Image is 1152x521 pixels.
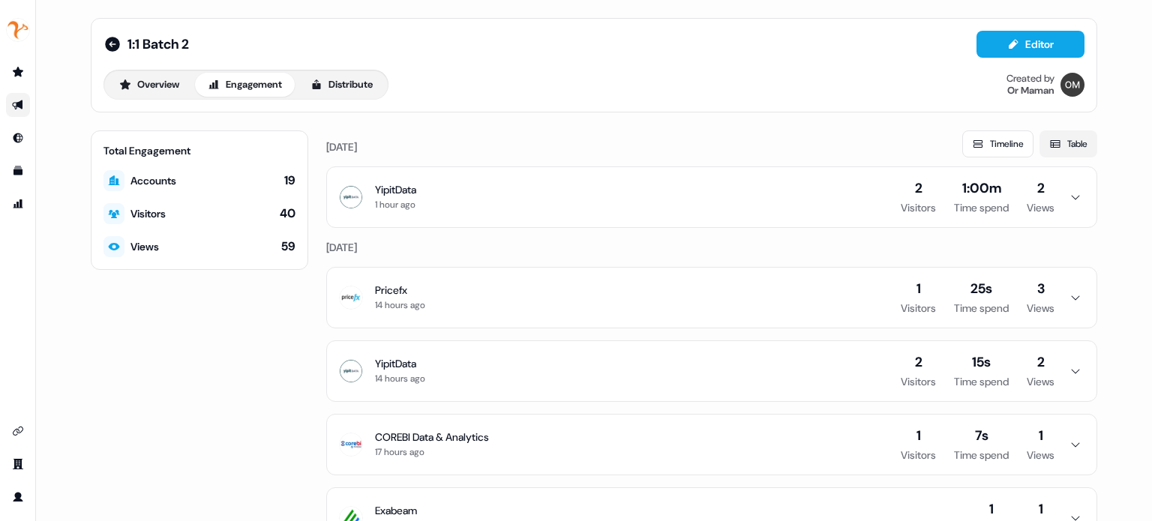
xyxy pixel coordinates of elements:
div: Accounts [130,173,176,188]
div: 14 hours ago [375,298,425,313]
div: 59 [281,238,295,255]
div: Visitors [901,374,936,389]
div: Time spend [954,448,1009,463]
div: 1 [916,427,921,445]
div: YipitData [375,356,416,371]
div: Total Engagement [103,143,295,158]
div: 17 hours ago [375,445,424,460]
img: Or [1060,73,1084,97]
div: Or Maman [1007,85,1054,97]
div: 19 [284,172,295,189]
div: 7s [975,427,988,445]
div: Views [130,239,159,254]
div: Time spend [954,200,1009,215]
div: 2 [1037,179,1045,197]
button: Overview [106,73,192,97]
div: 1 [1039,427,1043,445]
div: Views [1027,448,1054,463]
div: Visitors [901,448,936,463]
a: Go to outbound experience [6,93,30,117]
div: 25s [970,280,992,298]
div: 1 [989,500,994,518]
div: Time spend [954,301,1009,316]
div: 2 [915,353,922,371]
button: Distribute [298,73,385,97]
div: Visitors [130,206,166,221]
div: 40 [280,205,295,222]
button: Engagement [195,73,295,97]
div: Views [1027,200,1054,215]
div: Time spend [954,374,1009,389]
div: 2 [915,179,922,197]
button: YipitData14 hours ago2Visitors15sTime spend2Views [327,341,1096,401]
a: Go to integrations [6,419,30,443]
a: Go to prospects [6,60,30,84]
div: Views [1027,374,1054,389]
button: YipitData1 hour ago2Visitors1:00mTime spend2Views [327,167,1096,227]
div: 1 hour ago [375,197,415,212]
a: Go to attribution [6,192,30,216]
div: 1:00m [962,179,1001,197]
button: Timeline [962,130,1033,157]
div: 3 [1037,280,1045,298]
div: COREBI Data & Analytics [375,430,489,445]
div: 15s [972,353,991,371]
a: Go to templates [6,159,30,183]
div: YipitData [375,182,416,197]
div: 2 [1037,353,1045,371]
div: 1 [1039,500,1043,518]
a: Editor [976,38,1084,54]
div: Pricefx [375,283,407,298]
button: COREBI Data & Analytics17 hours ago1Visitors7sTime spend1Views [327,415,1096,475]
button: Editor [976,31,1084,58]
div: Views [1027,301,1054,316]
div: Created by [1006,73,1054,85]
a: Go to team [6,452,30,476]
button: Pricefx14 hours ago1Visitors25sTime spend3Views [327,268,1096,328]
div: 14 hours ago [375,371,425,386]
div: Exabeam [375,503,417,518]
div: 1 [916,280,921,298]
div: Visitors [901,200,936,215]
div: Visitors [901,301,936,316]
a: Go to Inbound [6,126,30,150]
div: [DATE] [326,240,1097,255]
button: Table [1039,130,1097,157]
a: Go to profile [6,485,30,509]
span: 1:1 Batch 2 [127,35,189,53]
